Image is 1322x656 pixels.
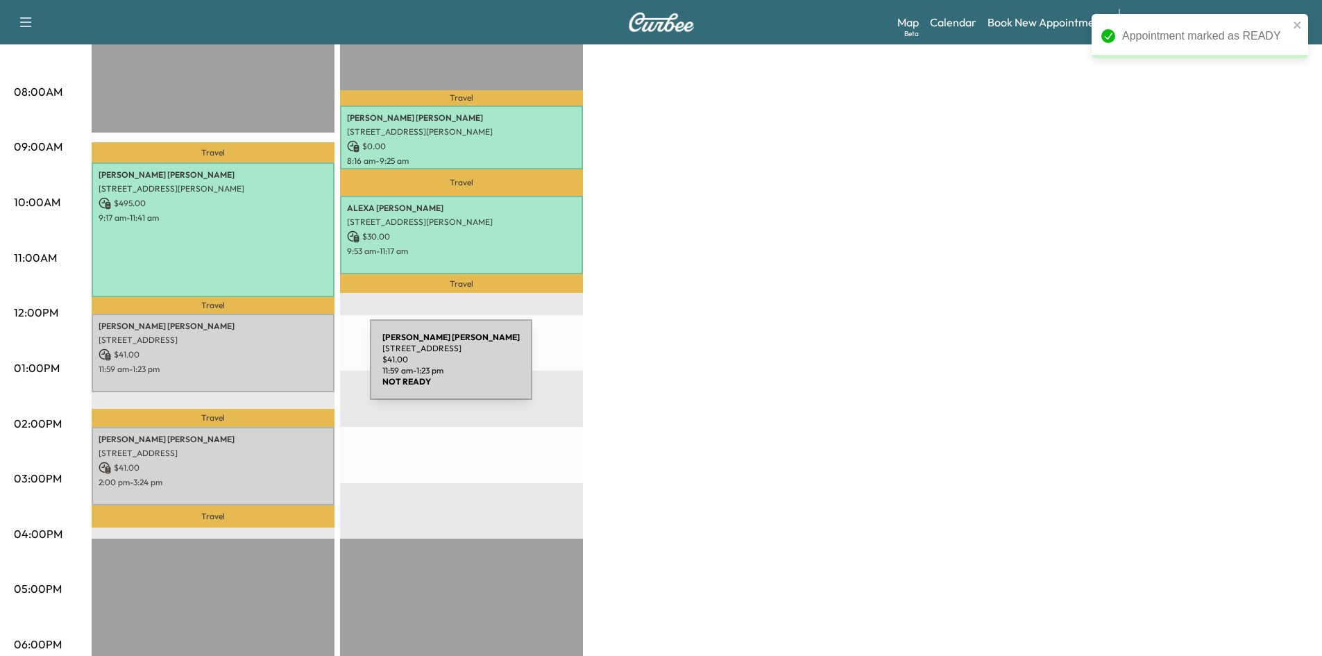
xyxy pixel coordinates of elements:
a: Calendar [930,14,976,31]
p: [PERSON_NAME] [PERSON_NAME] [99,169,328,180]
p: Travel [92,297,334,314]
div: Appointment marked as READY [1122,28,1289,44]
p: 03:00PM [14,470,62,487]
p: 11:59 am - 1:23 pm [99,364,328,375]
p: [PERSON_NAME] [PERSON_NAME] [99,434,328,445]
p: $ 30.00 [347,230,576,243]
p: Travel [340,274,583,293]
p: [STREET_ADDRESS][PERSON_NAME] [99,183,328,194]
p: 2:00 pm - 3:24 pm [99,477,328,488]
p: 8:16 am - 9:25 am [347,155,576,167]
p: Travel [340,169,583,196]
p: 02:00PM [14,415,62,432]
p: 01:00PM [14,360,60,376]
p: 9:17 am - 11:41 am [99,212,328,224]
p: [STREET_ADDRESS] [99,448,328,459]
p: [PERSON_NAME] [PERSON_NAME] [347,112,576,124]
button: close [1293,19,1303,31]
a: MapBeta [897,14,919,31]
p: [STREET_ADDRESS][PERSON_NAME] [347,126,576,137]
p: 06:00PM [14,636,62,653]
p: $ 41.00 [99,462,328,474]
p: 10:00AM [14,194,60,210]
p: 08:00AM [14,83,62,100]
p: Travel [92,142,334,162]
p: 05:00PM [14,580,62,597]
p: [STREET_ADDRESS] [99,335,328,346]
p: Travel [92,505,334,528]
div: Beta [904,28,919,39]
p: $ 495.00 [99,197,328,210]
p: [STREET_ADDRESS][PERSON_NAME] [347,217,576,228]
p: 09:00AM [14,138,62,155]
p: ALEXA [PERSON_NAME] [347,203,576,214]
p: [PERSON_NAME] [PERSON_NAME] [99,321,328,332]
p: 04:00PM [14,525,62,542]
p: 12:00PM [14,304,58,321]
p: 9:53 am - 11:17 am [347,246,576,257]
img: Curbee Logo [628,12,695,32]
p: Travel [340,90,583,106]
p: Travel [92,409,334,427]
p: $ 0.00 [347,140,576,153]
a: Book New Appointment [988,14,1105,31]
p: 11:00AM [14,249,57,266]
p: $ 41.00 [99,348,328,361]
